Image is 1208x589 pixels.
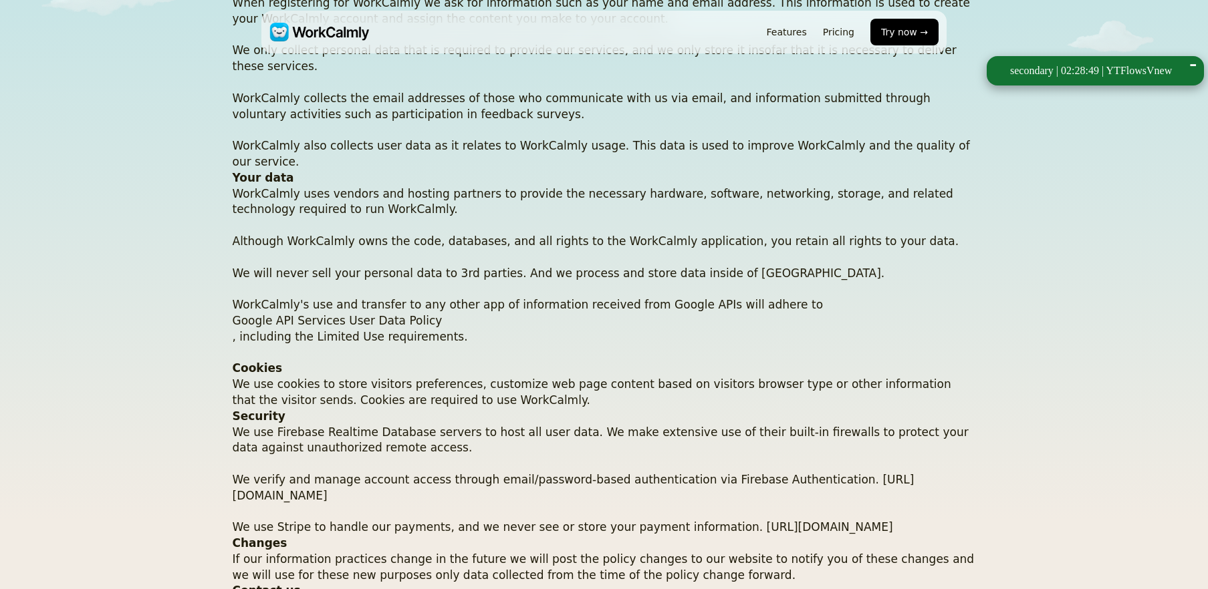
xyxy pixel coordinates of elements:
p: If our information practices change in the future we will post the policy changes to our website ... [233,552,976,584]
p: We use cookies to store visitors preferences, customize web page content based on visitors browse... [233,377,976,409]
p: We use Firebase Realtime Database servers to host all user data. We make extensive use of their b... [233,425,976,536]
strong: Security [233,409,285,423]
div: - [1189,41,1197,101]
div: secondary | 02:28:49 | YTFlowsVnew [1010,65,1172,77]
strong: Cookies [233,361,283,375]
p: WorkCalmly uses vendors and hosting partners to provide the necessary hardware, software, network... [233,186,976,361]
img: WorkCalmly Logo [269,23,369,41]
a: Pricing [823,27,854,37]
a: Features [767,27,807,37]
a: Google API Services User Data Policy [233,313,976,329]
strong: Changes [233,536,287,550]
button: Try now → [870,19,939,45]
strong: Your data [233,171,294,184]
